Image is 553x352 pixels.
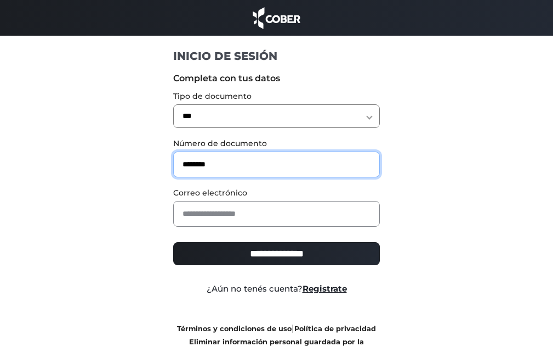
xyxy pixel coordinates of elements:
[173,72,380,85] label: Completa con tus datos
[173,91,380,102] label: Tipo de documento
[173,138,380,149] label: Número de documento
[173,49,380,63] h1: INICIO DE SESIÓN
[303,283,347,294] a: Registrate
[177,325,292,333] a: Términos y condiciones de uso
[250,5,304,30] img: cober_marca.png
[165,283,388,295] div: ¿Aún no tenés cuenta?
[294,325,376,333] a: Política de privacidad
[173,187,380,199] label: Correo electrónico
